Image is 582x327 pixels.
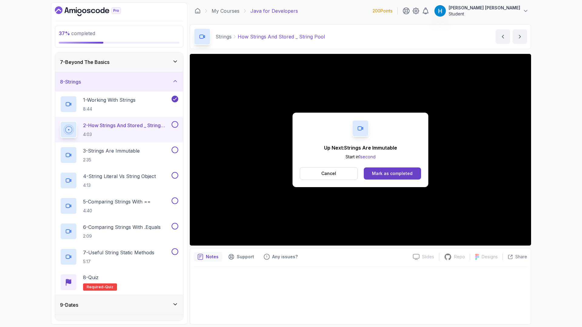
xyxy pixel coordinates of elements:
button: 9-Dates [55,295,183,315]
span: 1 second [359,154,376,159]
p: 5:17 [83,259,154,265]
h3: 9 - Dates [60,301,78,309]
p: 7 - Useful String Static Methods [83,249,154,256]
img: user profile image [434,5,446,17]
button: 2-How Strings And Stored _ String Pool4:03 [60,121,178,138]
p: [PERSON_NAME] [PERSON_NAME] [449,5,520,11]
p: 8:44 [83,106,135,112]
p: Java for Developers [250,7,298,15]
button: 6-Comparing Strings With .Equals2:09 [60,223,178,240]
button: Mark as completed [364,167,421,180]
p: Repo [454,254,465,260]
p: 4:13 [83,182,156,188]
span: completed [59,30,95,36]
span: quiz [105,285,113,289]
p: 2:35 [83,157,140,163]
button: Support button [225,252,258,262]
p: Cancel [321,170,336,177]
p: Designs [482,254,498,260]
p: 3 - Strings Are Immutable [83,147,140,154]
p: 8 - Quiz [83,274,99,281]
button: 7-Useful String Static Methods5:17 [60,248,178,265]
p: Strings [216,33,232,40]
p: 6 - Comparing Strings With .Equals [83,223,161,231]
a: Dashboard [195,8,201,14]
button: next content [513,29,527,44]
span: Required- [87,285,105,289]
p: Student [449,11,520,17]
p: Start in [324,154,397,160]
p: 2:09 [83,233,161,239]
p: 4 - String Literal Vs String Object [83,173,156,180]
h3: 7 - Beyond The Basics [60,58,109,66]
button: Share [503,254,527,260]
p: 1 - Working With Strings [83,96,135,104]
button: 7-Beyond The Basics [55,52,183,72]
p: Slides [422,254,434,260]
p: Share [515,254,527,260]
p: Support [237,254,254,260]
p: Notes [206,254,219,260]
button: Feedback button [260,252,301,262]
button: 8-Strings [55,72,183,91]
button: notes button [194,252,222,262]
button: 1-Working With Strings8:44 [60,96,178,113]
p: 2 - How Strings And Stored _ String Pool [83,122,170,129]
iframe: 2 - How Strings and Stored _ String Pool [190,54,531,246]
button: 5-Comparing Strings With ==4:40 [60,197,178,214]
p: 4:03 [83,131,170,137]
button: user profile image[PERSON_NAME] [PERSON_NAME]Student [434,5,529,17]
p: How Strings And Stored _ String Pool [238,33,325,40]
a: My Courses [212,7,239,15]
h3: 8 - Strings [60,78,81,85]
button: Cancel [300,167,358,180]
button: 4-String Literal Vs String Object4:13 [60,172,178,189]
div: Mark as completed [372,170,413,177]
button: previous content [496,29,510,44]
p: 200 Points [373,8,393,14]
p: 4:40 [83,208,151,214]
span: 37 % [59,30,70,36]
p: 5 - Comparing Strings With == [83,198,151,205]
p: Any issues? [272,254,298,260]
a: Dashboard [55,6,135,16]
button: 3-Strings Are Immutable2:35 [60,147,178,163]
button: 8-QuizRequired-quiz [60,274,178,291]
p: Up Next: Strings Are Immutable [324,144,397,151]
